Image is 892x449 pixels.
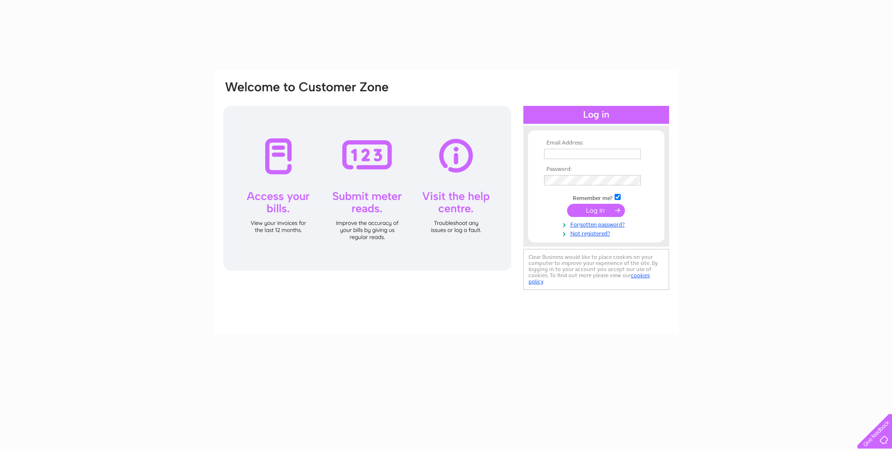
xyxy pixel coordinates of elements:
[542,192,651,202] td: Remember me?
[567,204,625,217] input: Submit
[523,249,669,290] div: Clear Business would like to place cookies on your computer to improve your experience of the sit...
[542,166,651,173] th: Password:
[544,228,651,237] a: Not registered?
[544,219,651,228] a: Forgotten password?
[542,140,651,146] th: Email Address:
[529,272,650,285] a: cookies policy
